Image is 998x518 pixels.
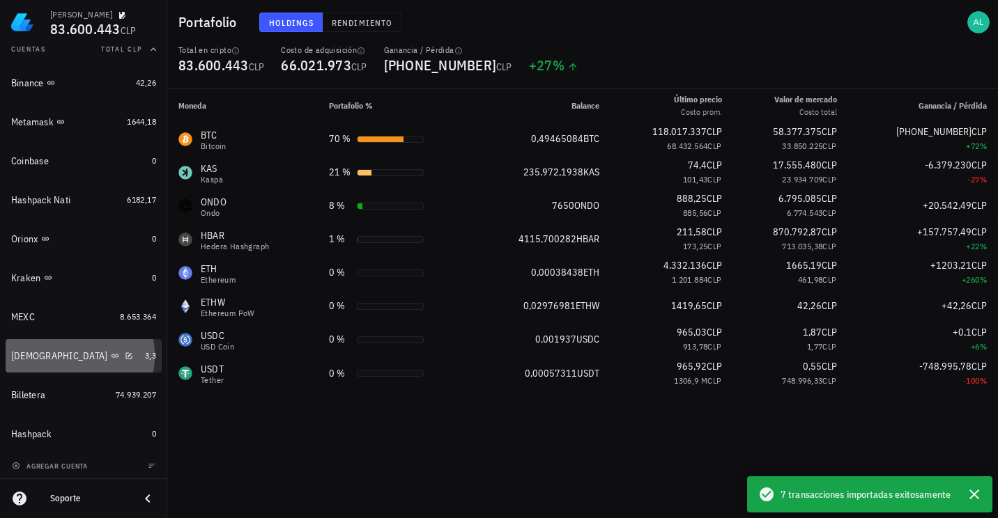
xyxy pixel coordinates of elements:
[531,132,583,145] span: 0,49465084
[523,299,576,312] span: 0,02976981
[329,232,351,246] div: 1 %
[11,233,38,245] div: Orionx
[972,226,987,238] span: CLP
[281,45,367,56] div: Costo de adquisición
[707,274,721,285] span: CLP
[121,24,137,37] span: CLP
[942,299,972,312] span: +42,26
[674,375,707,386] span: 1306,9 M
[167,89,318,123] th: Moneda
[707,125,722,138] span: CLP
[707,375,721,386] span: CLP
[178,166,192,180] div: KAS-icon
[896,125,972,138] span: [PHONE_NUMBER]
[384,56,497,74] span: [PHONE_NUMBER]
[707,226,722,238] span: CLP
[329,299,351,313] div: 0 %
[677,192,707,205] span: 888,25
[707,141,721,151] span: CLP
[576,233,599,245] span: HBAR
[11,428,52,440] div: Hashpack
[803,326,822,338] span: 1,87
[972,199,987,212] span: CLP
[6,417,162,450] a: Hashpack 0
[178,233,192,246] div: HBAR-icon
[6,222,162,256] a: Orionx 0
[923,199,972,212] span: +20.542,49
[15,462,88,471] span: agregar cuenta
[782,375,822,386] span: 748.996,33
[925,159,972,171] span: -6.379.230
[178,11,243,33] h1: Portafolio
[967,11,990,33] div: avatar
[677,360,707,372] span: 965,92
[201,309,255,317] div: Ethereum PoW
[6,105,162,139] a: Metamask 1644,18
[822,159,837,171] span: CLP
[667,141,707,151] span: 68.432.564
[329,265,351,280] div: 0 %
[663,259,707,272] span: 4.332.136
[201,329,234,343] div: USDC
[859,374,987,388] div: -100
[201,242,269,251] div: Hedera Hashgraph
[773,226,822,238] span: 870.792,87
[178,56,249,74] span: 83.600.443
[972,326,987,338] span: CLP
[919,100,987,111] span: Ganancia / Pérdida
[822,207,836,218] span: CLP
[859,240,987,253] div: +22
[677,326,707,338] span: 965,03
[11,77,44,89] div: Binance
[11,11,33,33] img: LedgiFi
[11,116,54,128] div: Metamask
[859,139,987,153] div: +72
[822,259,837,272] span: CLP
[683,207,707,218] span: 885,56
[786,259,822,272] span: 1665,19
[980,341,987,352] span: %
[707,207,721,218] span: CLP
[178,132,192,146] div: BTC-icon
[688,159,707,171] span: 74,4
[707,259,722,272] span: CLP
[707,299,722,312] span: CLP
[919,360,972,372] span: -748.995,78
[11,389,45,401] div: Billetera
[201,376,224,384] div: Tether
[822,299,837,312] span: CLP
[807,341,823,352] span: 1,77
[120,311,156,322] span: 8.653.364
[6,261,162,295] a: Kraken 0
[848,89,998,123] th: Ganancia / Pérdida: Sin ordenar. Pulse para ordenar de forma ascendente.
[822,125,837,138] span: CLP
[671,299,707,312] span: 1419,65
[178,366,192,380] div: USDT-icon
[201,209,227,217] div: Ondo
[331,17,392,28] span: Rendimiento
[145,350,156,361] span: 3,3
[972,159,987,171] span: CLP
[822,192,837,205] span: CLP
[329,198,351,213] div: 8 %
[683,341,707,352] span: 913,78
[774,106,837,118] div: Costo total
[972,360,987,372] span: CLP
[782,141,822,151] span: 33.850.225
[535,333,576,345] span: 0,001937
[781,487,951,502] span: 7 transacciones importadas exitosamente
[583,166,599,178] span: KAS
[178,199,192,213] div: ONDO-icon
[201,362,224,376] div: USDT
[803,360,822,372] span: 0,55
[11,311,35,323] div: MEXC
[553,56,565,74] span: %
[329,332,351,347] div: 0 %
[778,192,822,205] span: 6.795.085
[525,367,577,379] span: 0,00057311
[773,159,822,171] span: 17.555.480
[6,183,162,217] a: Hashpack Nati 6182,17
[127,116,156,127] span: 1644,18
[6,33,162,66] button: CuentasTotal CLP
[980,241,987,251] span: %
